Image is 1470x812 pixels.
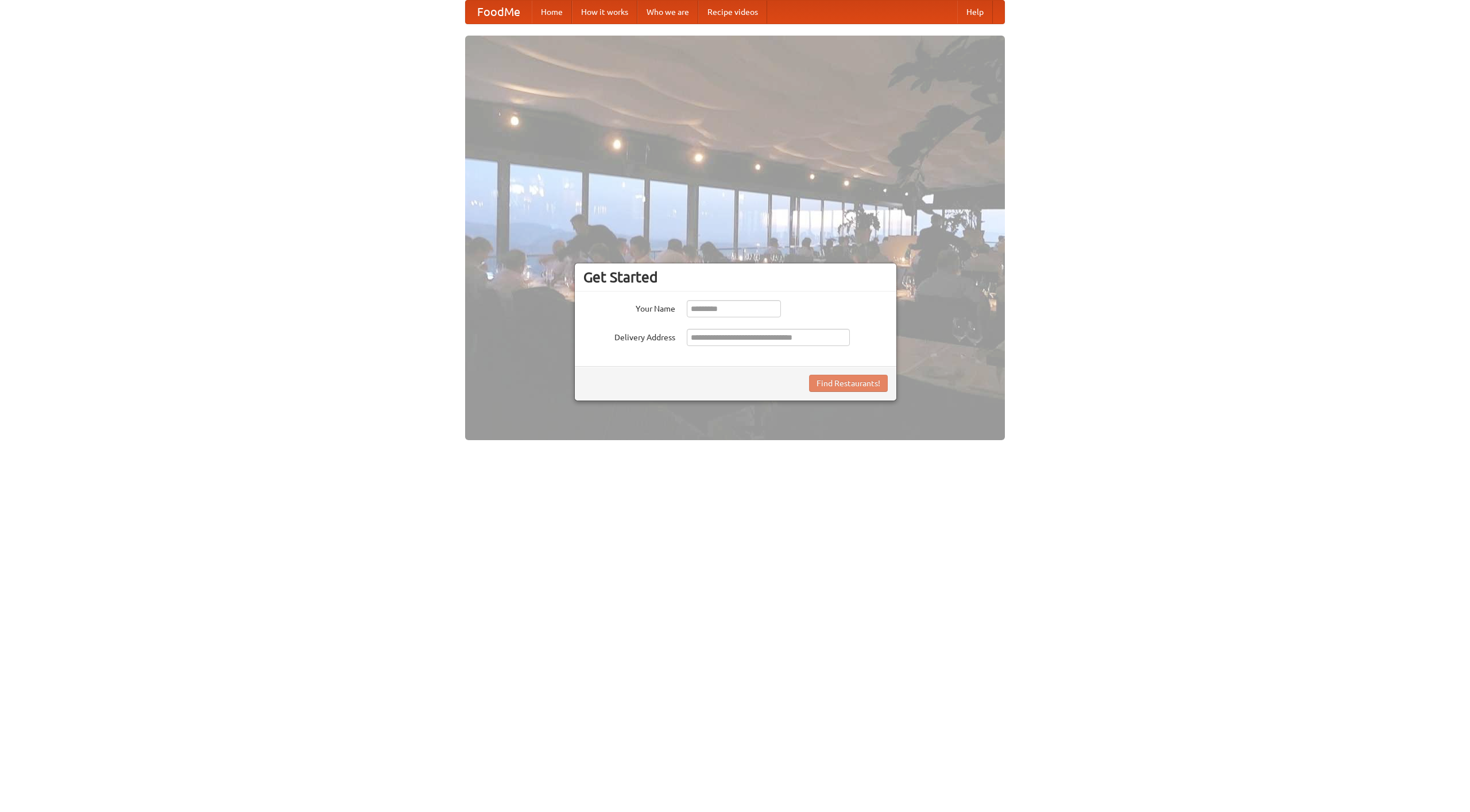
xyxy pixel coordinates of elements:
a: Who we are [637,1,698,24]
label: Your Name [583,300,675,314]
label: Delivery Address [583,329,675,343]
a: FoodMe [466,1,532,24]
a: Recipe videos [698,1,767,24]
a: Help [957,1,993,24]
a: Home [532,1,572,24]
h3: Get Started [583,269,888,286]
button: Find Restaurants! [809,375,888,392]
a: How it works [572,1,637,24]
